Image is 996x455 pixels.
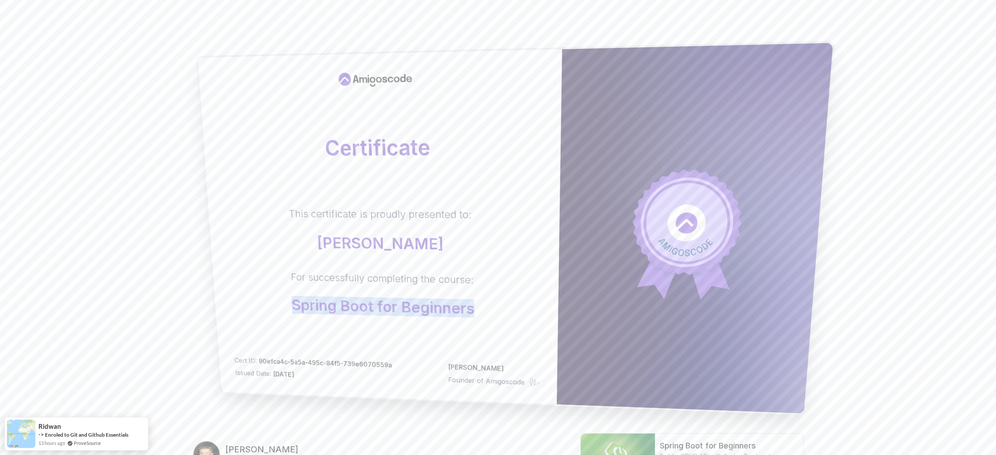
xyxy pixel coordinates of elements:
[7,420,35,448] img: provesource social proof notification image
[45,431,128,438] a: Enroled to Git and Github Essentials
[448,362,540,375] p: [PERSON_NAME]
[74,439,101,447] a: ProveSource
[290,234,472,253] p: [PERSON_NAME]
[234,355,392,370] p: Cert ID:
[235,368,393,383] p: Issued Date:
[290,271,474,287] p: For successfully completing the course:
[258,357,392,369] span: 90efca4c-5a5a-495c-84f5-739e6070559a
[448,375,524,387] p: Founder of Amigoscode
[289,207,472,221] p: This certificate is proudly presented to:
[38,423,61,430] span: ridwan
[38,439,65,447] span: 13 hours ago
[220,136,543,159] h2: Certificate
[291,296,475,317] p: Spring Boot for Beginners
[660,440,798,452] h2: Spring Boot for Beginners
[272,370,294,378] span: [DATE]
[38,431,44,438] span: ->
